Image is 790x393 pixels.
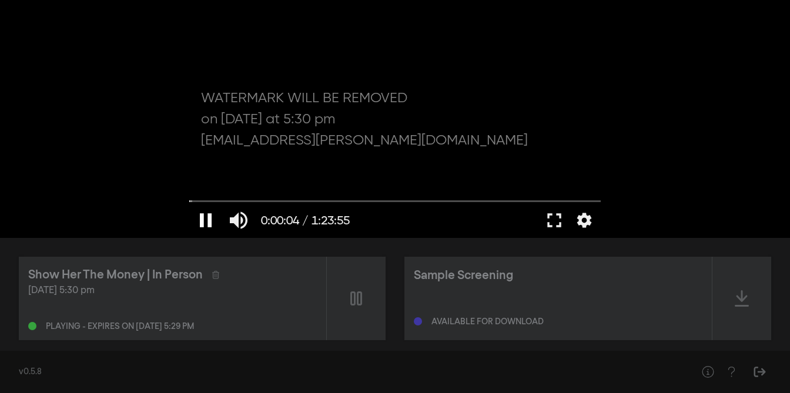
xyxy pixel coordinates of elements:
[571,203,598,238] button: More settings
[189,203,222,238] button: Pause
[28,266,203,284] div: Show Her The Money | In Person
[28,284,317,298] div: [DATE] 5:30 pm
[696,360,719,384] button: Help
[222,203,255,238] button: Mute
[255,203,356,238] button: 0:00:04 / 1:23:55
[748,360,771,384] button: Sign Out
[46,323,194,331] div: Playing - expires on [DATE] 5:29 pm
[431,318,544,326] div: Available for download
[719,360,743,384] button: Help
[414,267,513,284] div: Sample Screening
[19,366,672,378] div: v0.5.8
[538,203,571,238] button: Full screen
